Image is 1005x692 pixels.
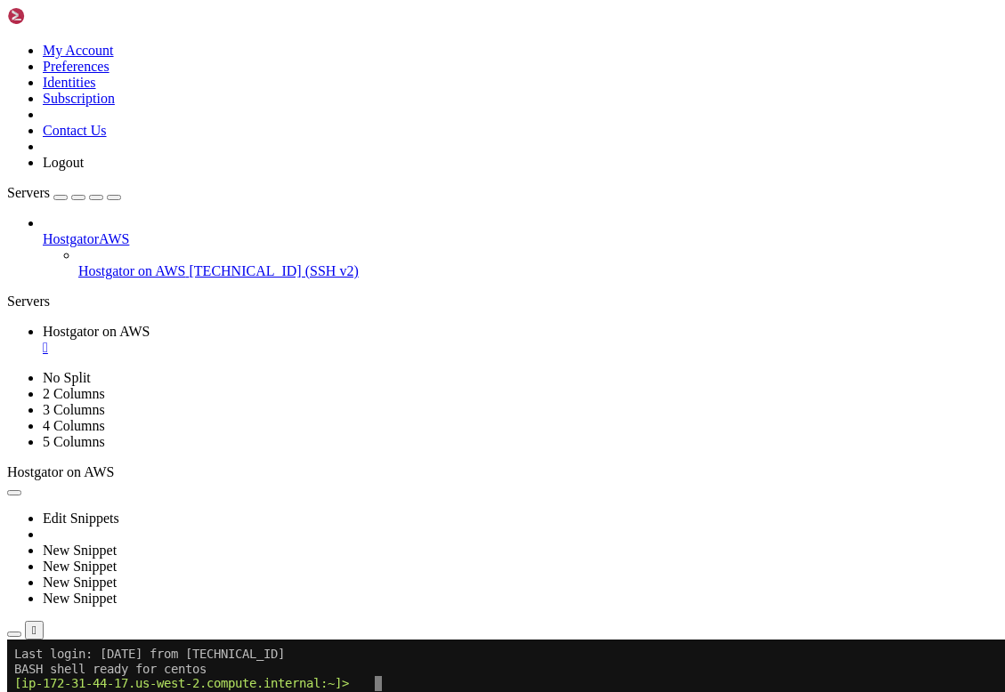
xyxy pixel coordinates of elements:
[43,324,150,339] span: Hostgator on AWS
[43,324,998,356] a: Hostgator on AWS
[43,511,119,526] a: Edit Snippets
[43,386,105,401] a: 2 Columns
[7,7,773,22] x-row: Last login: [DATE] from [TECHNICAL_ID]
[43,75,96,90] a: Identities
[78,263,998,279] a: Hostgator on AWS [TECHNICAL_ID] (SSH v2)
[7,7,109,25] img: Shellngn
[7,22,773,37] x-row: BASH shell ready for centos
[43,591,117,606] a: New Snippet
[32,624,36,637] div: 
[43,231,129,246] span: HostgatorAWS
[7,294,998,310] div: Servers
[78,263,186,278] span: Hostgator on AWS
[7,464,115,479] span: Hostgator on AWS
[7,185,50,200] span: Servers
[43,43,114,58] a: My Account
[43,370,91,385] a: No Split
[43,91,115,106] a: Subscription
[78,247,998,279] li: Hostgator on AWS [TECHNICAL_ID] (SSH v2)
[43,123,107,138] a: Contact Us
[190,263,359,278] span: [TECHNICAL_ID] (SSH v2)
[43,559,117,574] a: New Snippet
[43,402,105,417] a: 3 Columns
[43,231,998,247] a: HostgatorAWS
[43,340,998,356] a: 
[43,59,109,74] a: Preferences
[368,36,375,52] div: (48, 2)
[7,185,121,200] a: Servers
[43,575,117,590] a: New Snippet
[7,36,342,51] span: [ip-172-31-44-17.us-west-2.compute.internal:~]>
[25,621,44,640] button: 
[43,418,105,433] a: 4 Columns
[43,215,998,279] li: HostgatorAWS
[43,434,105,449] a: 5 Columns
[43,543,117,558] a: New Snippet
[43,155,84,170] a: Logout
